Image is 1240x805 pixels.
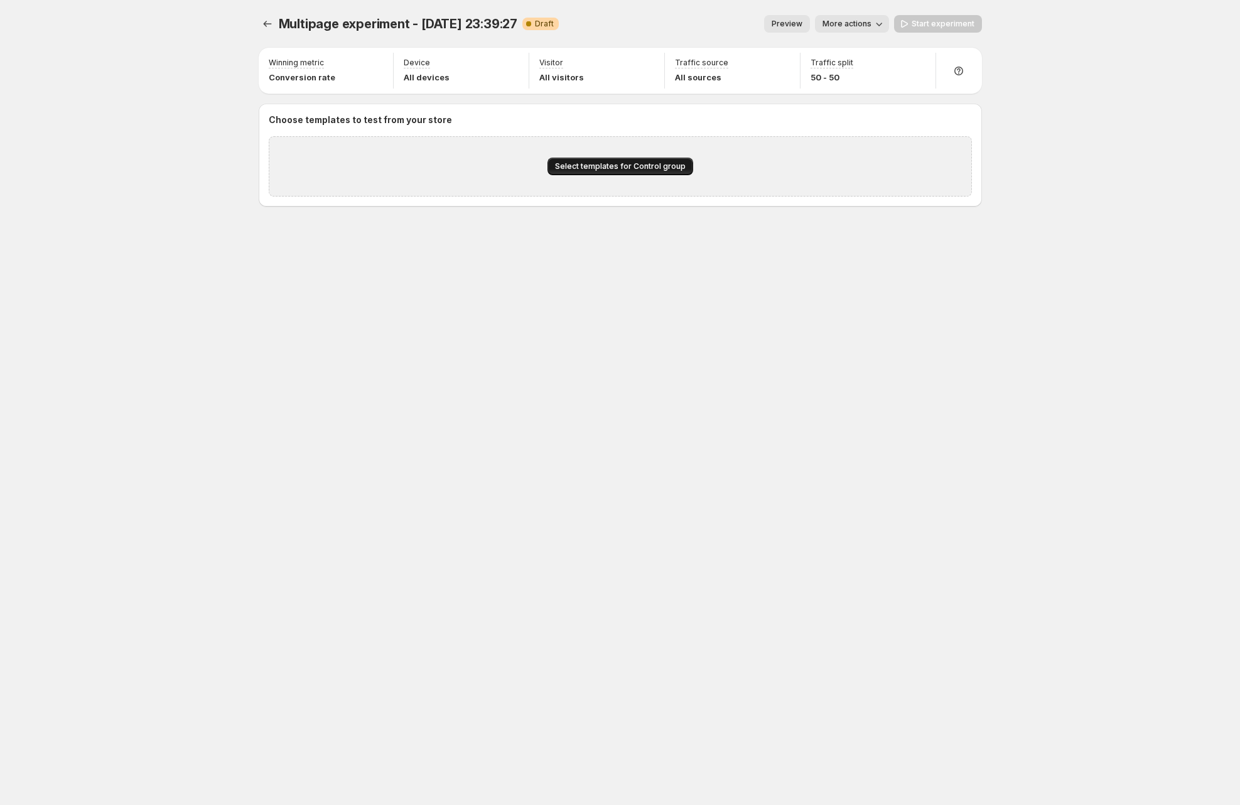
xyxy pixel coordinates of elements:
[269,58,324,68] p: Winning metric
[675,58,728,68] p: Traffic source
[279,16,517,31] span: Multipage experiment - [DATE] 23:39:27
[269,114,972,126] p: Choose templates to test from your store
[811,58,853,68] p: Traffic split
[822,19,871,29] span: More actions
[555,161,686,171] span: Select templates for Control group
[772,19,802,29] span: Preview
[811,71,853,84] p: 50 - 50
[404,58,430,68] p: Device
[404,71,450,84] p: All devices
[815,15,889,33] button: More actions
[675,71,728,84] p: All sources
[269,71,335,84] p: Conversion rate
[535,19,554,29] span: Draft
[259,15,276,33] button: Experiments
[547,158,693,175] button: Select templates for Control group
[764,15,810,33] button: Preview
[539,71,584,84] p: All visitors
[539,58,563,68] p: Visitor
